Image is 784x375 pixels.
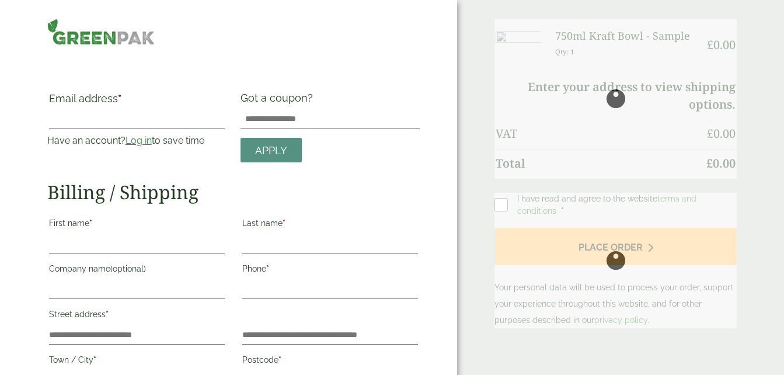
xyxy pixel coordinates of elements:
a: Log in [126,135,152,146]
label: Town / City [49,352,225,371]
p: Have an account? to save time [47,134,227,148]
abbr: required [283,218,285,228]
label: Last name [242,215,418,235]
abbr: required [278,355,281,364]
img: GreenPak Supplies [47,19,155,45]
label: First name [49,215,225,235]
label: Got a coupon? [241,92,318,110]
abbr: required [266,264,269,273]
label: Company name [49,261,225,280]
label: Street address [49,306,225,326]
a: Apply [241,138,302,163]
h2: Billing / Shipping [47,181,420,203]
span: (optional) [110,264,146,273]
span: Apply [255,144,287,157]
abbr: required [106,310,109,319]
abbr: required [93,355,96,364]
label: Postcode [242,352,418,371]
abbr: required [118,92,121,105]
abbr: required [89,218,92,228]
label: Email address [49,93,225,110]
label: Phone [242,261,418,280]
